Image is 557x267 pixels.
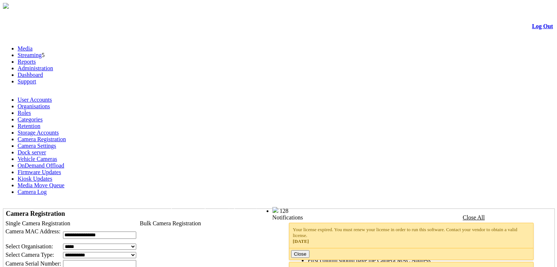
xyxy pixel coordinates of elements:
[5,228,60,234] span: Camera MAC Address:
[18,149,46,155] a: Dock server
[5,252,54,258] span: Select Camera Type:
[280,208,289,214] span: 128
[42,52,45,58] span: 5
[18,136,66,142] a: Camera Registration
[18,182,64,188] a: Media Move Queue
[18,143,56,149] a: Camera Settings
[18,45,33,52] a: Media
[18,129,59,136] a: Storage Accounts
[18,169,61,175] a: Firmware Updates
[18,52,42,58] a: Streaming
[272,214,539,221] div: Notifications
[18,72,43,78] a: Dashboard
[18,123,40,129] a: Retention
[18,189,47,195] a: Camera Log
[18,97,52,103] a: User Accounts
[532,23,553,29] a: Log Out
[291,250,309,258] button: Close
[272,207,278,213] img: bell25.png
[6,210,65,217] span: Camera Registration
[18,156,57,162] a: Vehicle Cameras
[293,227,530,244] div: Your license expired. You must renew your license in order to run this software. Contact your ven...
[18,176,52,182] a: Kiosk Updates
[18,78,36,84] a: Support
[18,59,36,65] a: Reports
[3,3,9,9] img: arrow-3.png
[5,220,70,226] span: Single Camera Registration
[5,260,61,267] span: Camera Serial Number:
[18,65,53,71] a: Administration
[5,243,53,249] span: Select Organisation:
[18,162,64,169] a: OnDemand Offload
[165,207,258,213] span: Welcome, System Administrator (Administrator)
[18,110,31,116] a: Roles
[140,220,201,226] span: Bulk Camera Registration
[18,103,50,109] a: Organisations
[463,214,485,221] a: Close All
[293,238,309,244] span: [DATE]
[18,116,42,123] a: Categories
